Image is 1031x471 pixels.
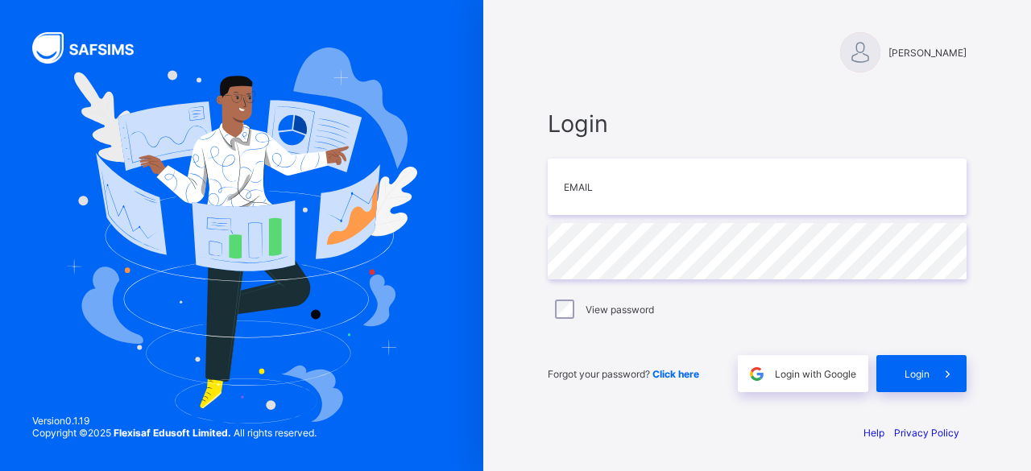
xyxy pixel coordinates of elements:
a: Privacy Policy [894,427,959,439]
span: Version 0.1.19 [32,415,317,427]
strong: Flexisaf Edusoft Limited. [114,427,231,439]
span: Login with Google [775,368,856,380]
img: SAFSIMS Logo [32,32,153,64]
span: Copyright © 2025 All rights reserved. [32,427,317,439]
a: Click here [652,368,699,380]
span: Forgot your password? [548,368,699,380]
span: Login [548,109,967,138]
a: Help [863,427,884,439]
span: [PERSON_NAME] [888,47,967,59]
img: Hero Image [66,48,416,424]
img: google.396cfc9801f0270233282035f929180a.svg [747,365,766,383]
span: Login [905,368,930,380]
label: View password [586,304,654,316]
